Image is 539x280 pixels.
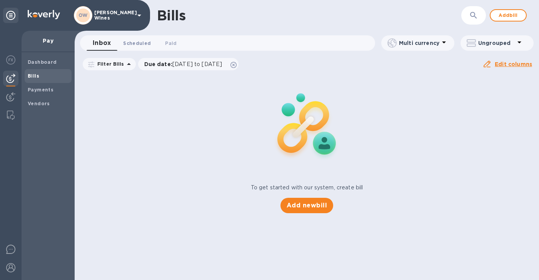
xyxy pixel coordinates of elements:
[28,101,50,106] b: Vendors
[93,38,111,48] span: Inbox
[28,10,60,19] img: Logo
[94,10,133,21] p: [PERSON_NAME] Wines
[28,73,39,79] b: Bills
[28,37,68,45] p: Pay
[497,11,520,20] span: Add bill
[251,184,363,192] p: To get started with our system, create bill
[123,39,151,47] span: Scheduled
[287,201,327,210] span: Add new bill
[172,61,222,67] span: [DATE] to [DATE]
[94,61,124,67] p: Filter Bills
[6,55,15,65] img: Foreign exchange
[138,58,239,70] div: Due date:[DATE] to [DATE]
[280,198,333,213] button: Add newbill
[478,39,515,47] p: Ungrouped
[78,12,88,18] b: OW
[495,61,532,67] u: Edit columns
[28,87,53,93] b: Payments
[490,9,527,22] button: Addbill
[399,39,439,47] p: Multi currency
[165,39,177,47] span: Paid
[144,60,226,68] p: Due date :
[157,7,185,23] h1: Bills
[28,59,57,65] b: Dashboard
[3,8,18,23] div: Unpin categories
